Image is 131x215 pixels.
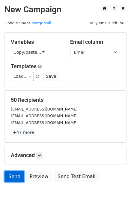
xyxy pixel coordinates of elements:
small: [EMAIL_ADDRESS][DOMAIN_NAME] [11,107,78,111]
a: Daily emails left: 50 [86,21,127,25]
h2: New Campaign [4,5,127,15]
h5: Email column [70,39,121,45]
h5: Variables [11,39,61,45]
a: Templates [11,63,37,69]
a: Send Test Email [54,171,99,182]
a: Load... [11,72,34,81]
small: [EMAIL_ADDRESS][DOMAIN_NAME] [11,114,78,118]
a: Send [4,171,24,182]
iframe: Chat Widget [101,186,131,215]
a: MergeMail [31,21,51,25]
h5: 50 Recipients [11,97,120,103]
a: +47 more [11,129,36,136]
small: [EMAIL_ADDRESS][DOMAIN_NAME] [11,120,78,125]
a: Preview [26,171,52,182]
button: Save [43,72,59,81]
small: Google Sheet: [4,21,51,25]
span: Daily emails left: 50 [86,20,127,26]
h5: Advanced [11,152,120,159]
a: Copy/paste... [11,48,47,57]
